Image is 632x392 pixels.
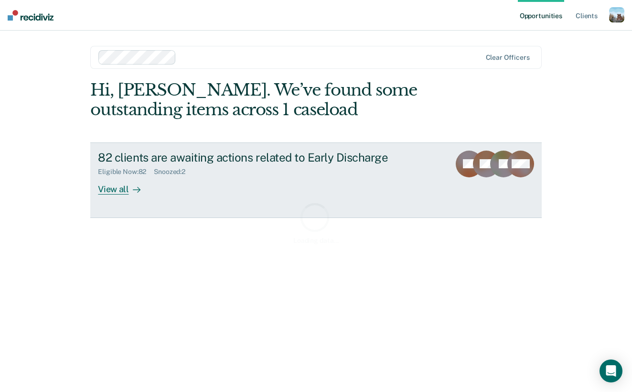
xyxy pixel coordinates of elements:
[486,54,530,62] div: Clear officers
[90,142,541,218] a: 82 clients are awaiting actions related to Early DischargeEligible Now:82Snoozed:2View all
[8,10,54,21] img: Recidiviz
[98,168,154,176] div: Eligible Now : 82
[154,168,193,176] div: Snoozed : 2
[90,80,451,120] div: Hi, [PERSON_NAME]. We’ve found some outstanding items across 1 caseload
[98,151,433,164] div: 82 clients are awaiting actions related to Early Discharge
[600,359,622,382] div: Open Intercom Messenger
[98,176,151,195] div: View all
